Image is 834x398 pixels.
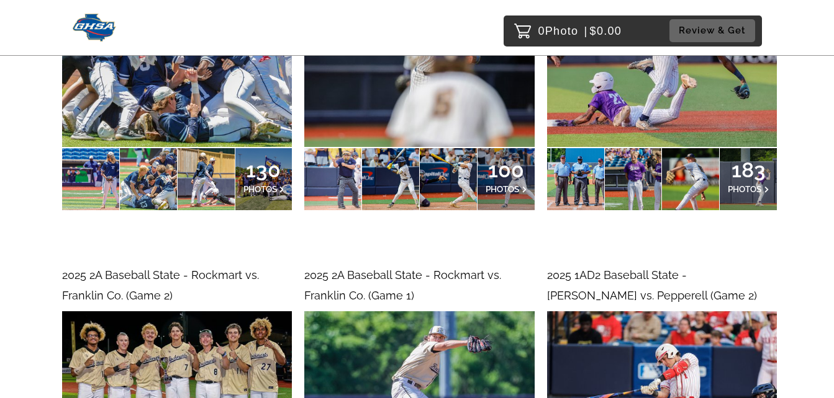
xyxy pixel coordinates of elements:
span: 2025 2A Baseball State - Rockmart vs. Franklin Co. (Game 2) [62,268,259,301]
button: Review & Get [669,19,755,42]
img: Snapphound Logo [73,14,117,42]
span: 2025 2A Baseball State - Rockmart vs. Franklin Co. (Game 1) [304,268,501,301]
a: Review & Get [669,19,759,42]
span: 130 [243,166,284,174]
span: PHOTOS [486,184,519,194]
p: 0 $0.00 [538,21,622,41]
span: 100 [486,166,527,174]
span: PHOTOS [243,184,277,194]
span: PHOTOS [728,184,761,194]
span: 2025 1AD2 Baseball State - [PERSON_NAME] vs. Pepperell (Game 2) [547,268,757,301]
span: | [584,25,588,37]
span: 183 [728,166,769,174]
span: Photo [545,21,579,41]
